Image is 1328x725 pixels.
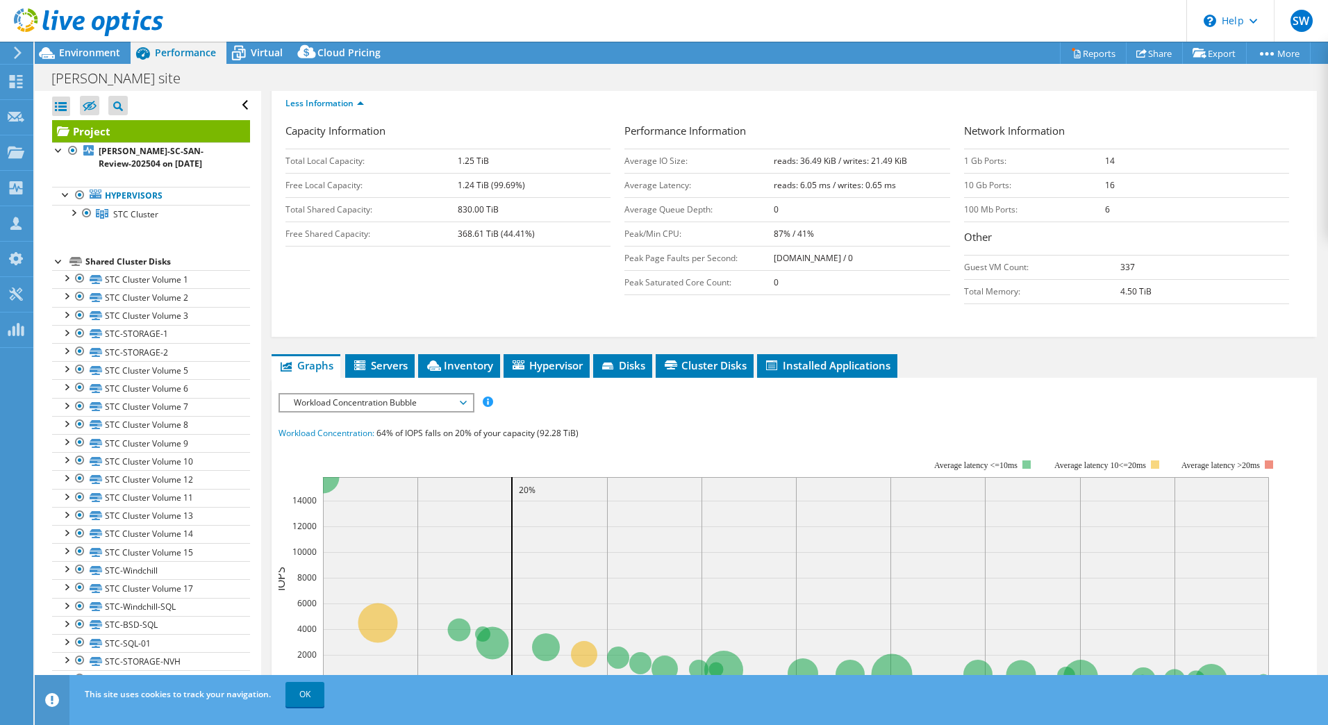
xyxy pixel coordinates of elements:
[52,307,250,325] a: STC Cluster Volume 3
[1105,155,1115,167] b: 14
[287,394,465,411] span: Workload Concentration Bubble
[52,434,250,452] a: STC Cluster Volume 9
[774,203,779,215] b: 0
[59,46,120,59] span: Environment
[52,325,250,343] a: STC-STORAGE-1
[774,276,779,288] b: 0
[624,197,774,222] td: Average Queue Depth:
[52,598,250,616] a: STC-Windchill-SQL
[52,343,250,361] a: STC-STORAGE-2
[624,123,949,142] h3: Performance Information
[1204,15,1216,27] svg: \n
[52,416,250,434] a: STC Cluster Volume 8
[297,572,317,583] text: 8000
[52,379,250,397] a: STC Cluster Volume 6
[317,46,381,59] span: Cloud Pricing
[292,520,317,532] text: 12000
[1182,42,1247,64] a: Export
[52,398,250,416] a: STC Cluster Volume 7
[964,123,1289,142] h3: Network Information
[774,228,814,240] b: 87% / 41%
[52,288,250,306] a: STC Cluster Volume 2
[425,358,493,372] span: Inventory
[519,484,536,496] text: 20%
[285,123,611,142] h3: Capacity Information
[113,208,158,220] span: STC Cluster
[99,145,204,169] b: [PERSON_NAME]-SC-SAN-Review-202504 on [DATE]
[458,228,535,240] b: 368.61 TiB (44.41%)
[52,470,250,488] a: STC Cluster Volume 12
[1060,42,1127,64] a: Reports
[52,142,250,173] a: [PERSON_NAME]-SC-SAN-Review-202504 on [DATE]
[964,149,1106,173] td: 1 Gb Ports:
[52,525,250,543] a: STC Cluster Volume 14
[1246,42,1311,64] a: More
[624,246,774,270] td: Peak Page Faults per Second:
[52,543,250,561] a: STC Cluster Volume 15
[52,561,250,579] a: STC-Windchill
[52,579,250,597] a: STC Cluster Volume 17
[285,197,458,222] td: Total Shared Capacity:
[52,616,250,634] a: STC-BSD-SQL
[279,427,374,439] span: Workload Concentration:
[251,46,283,59] span: Virtual
[1290,10,1313,32] span: SW
[774,252,853,264] b: [DOMAIN_NAME] / 0
[292,494,317,506] text: 14000
[285,149,458,173] td: Total Local Capacity:
[52,270,250,288] a: STC Cluster Volume 1
[352,358,408,372] span: Servers
[458,155,489,167] b: 1.25 TiB
[273,567,288,591] text: IOPS
[312,674,317,686] text: 0
[764,358,890,372] span: Installed Applications
[52,120,250,142] a: Project
[85,688,271,700] span: This site uses cookies to track your navigation.
[52,652,250,670] a: STC-STORAGE-NVH
[774,155,907,167] b: reads: 36.49 KiB / writes: 21.49 KiB
[155,46,216,59] span: Performance
[52,670,250,688] a: STC-Windchill-Tmplt
[964,229,1289,248] h3: Other
[52,452,250,470] a: STC Cluster Volume 10
[52,205,250,223] a: STC Cluster
[511,358,583,372] span: Hypervisor
[624,222,774,246] td: Peak/Min CPU:
[292,546,317,558] text: 10000
[458,179,525,191] b: 1.24 TiB (99.69%)
[85,253,250,270] div: Shared Cluster Disks
[964,197,1106,222] td: 100 Mb Ports:
[52,489,250,507] a: STC Cluster Volume 11
[52,634,250,652] a: STC-SQL-01
[285,173,458,197] td: Free Local Capacity:
[52,361,250,379] a: STC Cluster Volume 5
[624,173,774,197] td: Average Latency:
[1126,42,1183,64] a: Share
[45,71,202,86] h1: [PERSON_NAME] site
[774,179,896,191] b: reads: 6.05 ms / writes: 0.65 ms
[52,187,250,205] a: Hypervisors
[279,358,333,372] span: Graphs
[964,173,1106,197] td: 10 Gb Ports:
[458,203,499,215] b: 830.00 TiB
[285,222,458,246] td: Free Shared Capacity:
[1105,203,1110,215] b: 6
[663,358,747,372] span: Cluster Disks
[1054,460,1146,470] tspan: Average latency 10<=20ms
[297,623,317,635] text: 4000
[964,279,1121,303] td: Total Memory:
[376,427,579,439] span: 64% of IOPS falls on 20% of your capacity (92.28 TiB)
[600,358,645,372] span: Disks
[297,649,317,660] text: 2000
[1181,460,1260,470] text: Average latency >20ms
[1120,261,1135,273] b: 337
[624,149,774,173] td: Average IO Size:
[1120,285,1152,297] b: 4.50 TiB
[624,270,774,294] td: Peak Saturated Core Count:
[934,460,1018,470] tspan: Average latency <=10ms
[285,97,364,109] a: Less Information
[1105,179,1115,191] b: 16
[964,255,1121,279] td: Guest VM Count:
[297,597,317,609] text: 6000
[52,507,250,525] a: STC Cluster Volume 13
